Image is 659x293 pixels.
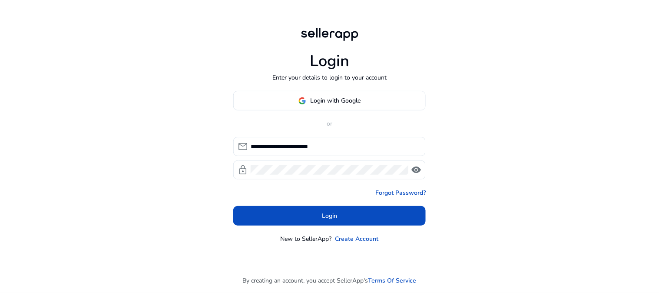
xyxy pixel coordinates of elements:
a: Forgot Password? [375,188,426,197]
button: Login with Google [233,91,426,110]
a: Terms Of Service [368,276,417,285]
p: New to SellerApp? [281,234,332,243]
span: Login [322,211,337,220]
button: Login [233,206,426,226]
p: Enter your details to login to your account [272,73,387,82]
img: google-logo.svg [298,97,306,105]
span: mail [238,141,248,152]
a: Create Account [335,234,379,243]
span: visibility [411,165,421,175]
span: lock [238,165,248,175]
h1: Login [310,52,349,70]
p: or [233,119,426,128]
span: Login with Google [311,96,361,105]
